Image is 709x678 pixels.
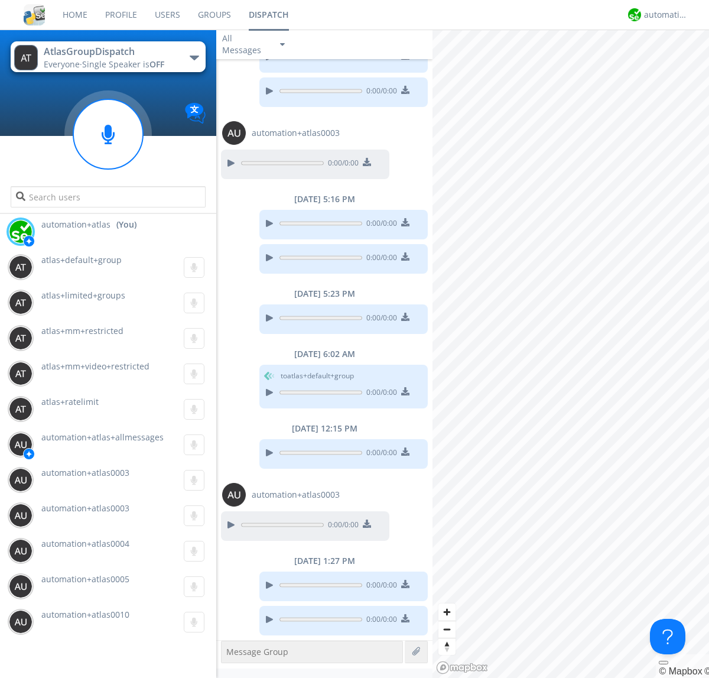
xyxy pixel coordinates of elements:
[362,252,397,265] span: 0:00 / 0:00
[41,219,110,231] span: automation+atlas
[82,59,164,70] span: Single Speaker is
[44,45,177,59] div: AtlasGroupDispatch
[644,9,688,21] div: automation+atlas
[659,666,702,676] a: Mapbox
[41,396,99,407] span: atlas+ratelimit
[362,614,397,627] span: 0:00 / 0:00
[362,218,397,231] span: 0:00 / 0:00
[9,291,32,314] img: 373638.png
[252,127,340,139] span: automation+atlas0003
[41,290,125,301] span: atlas+limited+groups
[436,661,488,674] a: Mapbox logo
[149,59,164,70] span: OFF
[41,609,129,620] span: automation+atlas0010
[401,86,409,94] img: download media button
[9,326,32,350] img: 373638.png
[324,158,359,171] span: 0:00 / 0:00
[44,59,177,70] div: Everyone ·
[216,348,432,360] div: [DATE] 6:02 AM
[280,43,285,46] img: caret-down-sm.svg
[41,325,123,336] span: atlas+mm+restricted
[116,219,136,231] div: (You)
[252,489,340,501] span: automation+atlas0003
[9,397,32,421] img: 373638.png
[185,103,206,124] img: Translation enabled
[216,423,432,434] div: [DATE] 12:15 PM
[222,33,269,56] div: All Messages
[401,387,409,395] img: download media button
[216,555,432,567] div: [DATE] 1:27 PM
[41,361,149,372] span: atlas+mm+video+restricted
[41,573,129,585] span: automation+atlas0005
[362,447,397,460] span: 0:00 / 0:00
[401,252,409,261] img: download media button
[362,387,397,400] span: 0:00 / 0:00
[401,218,409,226] img: download media button
[363,520,371,528] img: download media button
[9,539,32,563] img: 373638.png
[41,432,164,443] span: automation+atlas+allmessages
[216,288,432,300] div: [DATE] 5:23 PM
[9,610,32,634] img: 373638.png
[438,621,456,638] button: Zoom out
[401,614,409,622] img: download media button
[362,86,397,99] span: 0:00 / 0:00
[11,186,205,207] input: Search users
[401,313,409,321] img: download media button
[9,433,32,456] img: 373638.png
[9,575,32,598] img: 373638.png
[216,193,432,205] div: [DATE] 5:16 PM
[401,447,409,456] img: download media button
[14,45,38,70] img: 373638.png
[438,621,456,638] span: Zoom out
[222,121,246,145] img: 373638.png
[11,41,205,72] button: AtlasGroupDispatchEveryone·Single Speaker isOFF
[41,467,129,478] span: automation+atlas0003
[362,580,397,593] span: 0:00 / 0:00
[222,483,246,507] img: 373638.png
[401,580,409,588] img: download media button
[438,638,456,655] span: Reset bearing to north
[281,371,354,381] span: to atlas+default+group
[362,313,397,326] span: 0:00 / 0:00
[650,619,685,654] iframe: Toggle Customer Support
[438,638,456,655] button: Reset bearing to north
[363,158,371,166] img: download media button
[9,255,32,279] img: 373638.png
[324,520,359,533] span: 0:00 / 0:00
[438,604,456,621] button: Zoom in
[9,362,32,385] img: 373638.png
[628,8,641,21] img: d2d01cd9b4174d08988066c6d424eccd
[9,468,32,492] img: 373638.png
[41,254,122,265] span: atlas+default+group
[9,220,32,244] img: d2d01cd9b4174d08988066c6d424eccd
[24,4,45,25] img: cddb5a64eb264b2086981ab96f4c1ba7
[659,661,668,664] button: Toggle attribution
[9,504,32,527] img: 373638.png
[41,538,129,549] span: automation+atlas0004
[41,502,129,514] span: automation+atlas0003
